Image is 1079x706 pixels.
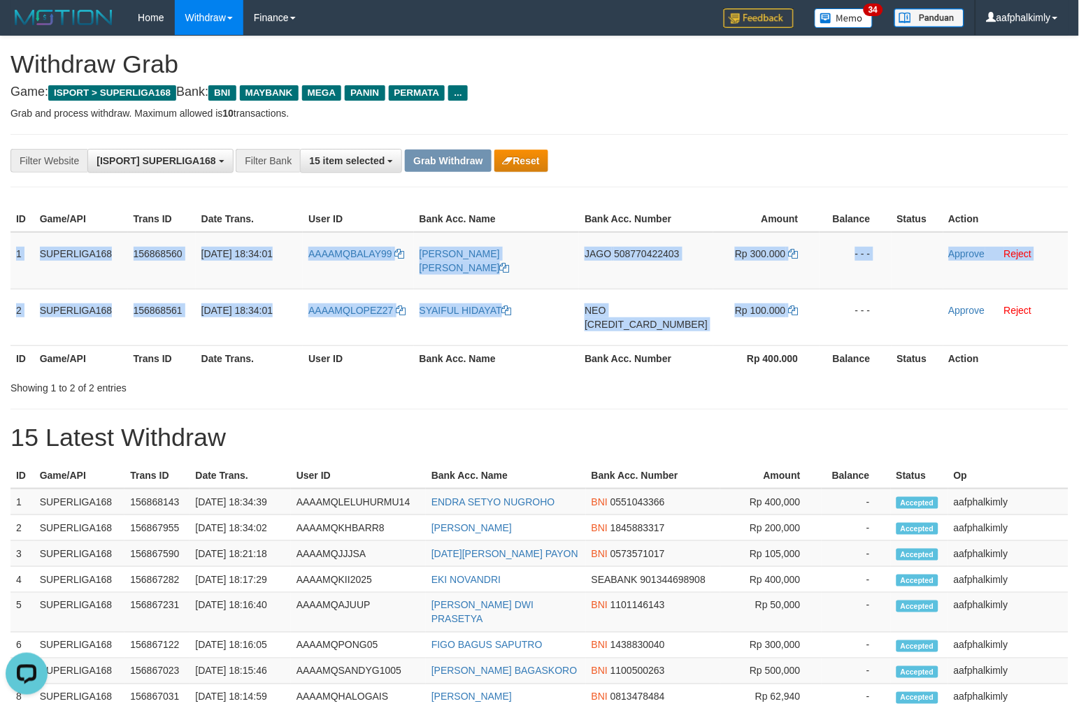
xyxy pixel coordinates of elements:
span: ... [448,85,467,101]
span: BNI [208,85,236,101]
button: Grab Withdraw [405,150,491,172]
td: AAAAMQLELUHURMU14 [291,489,426,515]
a: Copy 300000 to clipboard [789,248,799,259]
span: Accepted [896,523,938,535]
th: Trans ID [128,206,196,232]
td: SUPERLIGA168 [34,541,125,567]
th: User ID [303,206,413,232]
span: MAYBANK [240,85,299,101]
td: AAAAMQPONG05 [291,633,426,658]
th: Game/API [34,345,128,371]
td: 2 [10,515,34,541]
th: Game/API [34,463,125,489]
a: [PERSON_NAME] [PERSON_NAME] [420,248,510,273]
span: Copy 0813478484 to clipboard [610,691,665,703]
th: Bank Acc. Number [579,206,713,232]
th: Amount [713,206,819,232]
span: Copy 1101146143 to clipboard [610,600,665,611]
td: Rp 200,000 [720,515,822,541]
span: BNI [592,665,608,677]
span: NEO [585,305,606,316]
th: User ID [303,345,413,371]
td: AAAAMQKII2025 [291,567,426,593]
th: Bank Acc. Number [579,345,713,371]
td: SUPERLIGA168 [34,567,125,593]
span: PERMATA [389,85,445,101]
span: BNI [592,496,608,507]
th: ID [10,206,34,232]
td: AAAAMQSANDYG1005 [291,658,426,684]
th: Balance [820,345,892,371]
span: [DATE] 18:34:01 [201,248,273,259]
td: Rp 300,000 [720,633,822,658]
td: 156867122 [124,633,190,658]
span: Copy 901344698908 to clipboard [641,574,706,585]
td: SUPERLIGA168 [34,593,125,633]
span: BNI [592,640,608,651]
span: MEGA [302,85,342,101]
td: 3 [10,541,34,567]
th: Balance [822,463,891,489]
span: BNI [592,691,608,703]
td: 156867023 [124,658,190,684]
span: Accepted [896,640,938,652]
td: AAAAMQAJUUP [291,593,426,633]
th: Rp 400.000 [713,345,819,371]
td: 6 [10,633,34,658]
td: aafphalkimly [948,567,1069,593]
td: Rp 105,000 [720,541,822,567]
td: 5 [10,593,34,633]
strong: 10 [222,108,234,119]
span: 15 item selected [309,155,385,166]
button: Reset [494,150,548,172]
span: Accepted [896,692,938,704]
td: [DATE] 18:17:29 [190,567,290,593]
span: Accepted [896,600,938,612]
td: Rp 50,000 [720,593,822,633]
span: Copy 0573571017 to clipboard [610,548,665,559]
th: Date Trans. [196,345,303,371]
span: AAAAMQBALAY99 [308,248,392,259]
a: Approve [949,248,985,259]
td: aafphalkimly [948,489,1069,515]
a: [PERSON_NAME] [431,691,512,703]
td: aafphalkimly [948,633,1069,658]
button: 15 item selected [300,149,402,173]
h1: 15 Latest Withdraw [10,424,1069,452]
th: Trans ID [124,463,190,489]
th: Status [892,345,943,371]
td: 1 [10,489,34,515]
td: 4 [10,567,34,593]
th: Bank Acc. Name [414,206,580,232]
a: SYAIFUL HIDAYAT [420,305,512,316]
th: Amount [720,463,822,489]
a: Copy 100000 to clipboard [789,305,799,316]
span: BNI [592,548,608,559]
span: Copy 5859459223534313 to clipboard [585,319,708,330]
td: - - - [820,289,892,345]
span: Accepted [896,549,938,561]
h1: Withdraw Grab [10,50,1069,78]
td: 1 [10,232,34,289]
button: Open LiveChat chat widget [6,6,48,48]
td: 156867590 [124,541,190,567]
td: AAAAMQKHBARR8 [291,515,426,541]
a: FIGO BAGUS SAPUTRO [431,640,543,651]
td: SUPERLIGA168 [34,658,125,684]
span: Copy 1845883317 to clipboard [610,522,665,533]
span: JAGO [585,248,611,259]
td: aafphalkimly [948,593,1069,633]
a: [DATE][PERSON_NAME] PAYON [431,548,578,559]
th: Status [891,463,948,489]
a: AAAAMQBALAY99 [308,248,404,259]
a: [PERSON_NAME] [431,522,512,533]
a: [PERSON_NAME] BAGASKORO [431,665,578,677]
td: [DATE] 18:21:18 [190,541,290,567]
td: SUPERLIGA168 [34,489,125,515]
h4: Game: Bank: [10,85,1069,99]
th: Action [943,206,1069,232]
span: Copy 1100500263 to clipboard [610,665,665,677]
td: 156867282 [124,567,190,593]
span: BNI [592,522,608,533]
a: [PERSON_NAME] DWI PRASETYA [431,600,534,625]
